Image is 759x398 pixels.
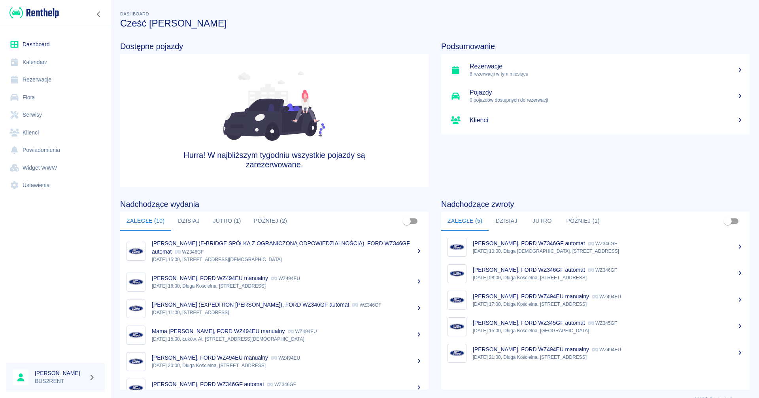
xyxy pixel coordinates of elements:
[6,53,105,71] a: Kalendarz
[449,240,464,255] img: Image
[441,212,489,231] button: Zaległe (5)
[152,381,264,387] p: [PERSON_NAME], FORD WZ346GF automat
[6,159,105,177] a: Widget WWW
[6,176,105,194] a: Ustawienia
[441,199,750,209] h4: Nadchodzące zwroty
[128,354,143,369] img: Image
[152,354,268,361] p: [PERSON_NAME], FORD WZ494EU manualny
[120,348,429,375] a: Image[PERSON_NAME], FORD WZ494EU manualny WZ494EU[DATE] 20:00, Długa Kościelna, [STREET_ADDRESS]
[473,240,585,246] p: [PERSON_NAME], FORD WZ346GF automat
[152,256,422,263] p: [DATE] 15:00, [STREET_ADDRESS][DEMOGRAPHIC_DATA]
[588,320,617,326] p: WZ345GF
[592,294,621,299] p: WZ494EU
[588,241,617,246] p: WZ346GF
[470,70,743,78] p: 8 rezerwacji w tym miesiącu
[288,329,317,334] p: WZ494EU
[449,266,464,281] img: Image
[152,389,422,396] p: [DATE] 00:00, Łuków, Al. [STREET_ADDRESS][DEMOGRAPHIC_DATA]
[171,212,207,231] button: Dzisiaj
[441,287,750,313] a: Image[PERSON_NAME], FORD WZ494EU manualny WZ494EU[DATE] 17:00, Długa Kościelna, [STREET_ADDRESS]
[473,346,589,353] p: [PERSON_NAME], FORD WZ494EU manualny
[152,275,268,281] p: [PERSON_NAME], FORD WZ494EU manualny
[473,354,743,361] p: [DATE] 21:00, Długa Kościelna, [STREET_ADDRESS]
[449,319,464,334] img: Image
[267,382,296,387] p: WZ346GF
[128,244,143,259] img: Image
[152,328,285,334] p: Mama [PERSON_NAME], FORD WZ494EU manualny
[247,212,294,231] button: Później (2)
[473,301,743,308] p: [DATE] 17:00, Długa Kościelna, [STREET_ADDRESS]
[152,335,422,343] p: [DATE] 15:00, Łuków, Al. [STREET_ADDRESS][DEMOGRAPHIC_DATA]
[470,63,743,70] h5: Rezerwacje
[489,212,524,231] button: Dzisiaj
[175,249,204,255] p: WZ346GF
[120,11,149,16] span: Dashboard
[128,328,143,343] img: Image
[592,347,621,353] p: WZ494EU
[470,89,743,97] h5: Pojazdy
[120,269,429,295] a: Image[PERSON_NAME], FORD WZ494EU manualny WZ494EU[DATE] 16:00, Długa Kościelna, [STREET_ADDRESS]
[449,293,464,308] img: Image
[207,212,247,231] button: Jutro (1)
[152,362,422,369] p: [DATE] 20:00, Długa Kościelna, [STREET_ADDRESS]
[399,214,414,229] span: Pokaż przypisane tylko do mnie
[473,267,585,273] p: [PERSON_NAME], FORD WZ346GF automat
[128,275,143,290] img: Image
[6,141,105,159] a: Powiadomienia
[152,240,410,255] p: [PERSON_NAME] (E-BRIDGE SPÓŁKA Z OGRANICZONĄ ODPOWIEDZIALNOŚCIĄ), FORD WZ346GF automat
[470,116,743,124] h5: Klienci
[271,276,300,281] p: WZ494EU
[6,124,105,142] a: Klienci
[120,322,429,348] a: ImageMama [PERSON_NAME], FORD WZ494EU manualny WZ494EU[DATE] 15:00, Łuków, Al. [STREET_ADDRESS][D...
[441,234,750,260] a: Image[PERSON_NAME], FORD WZ346GF automat WZ346GF[DATE] 10:00, Długa [DEMOGRAPHIC_DATA], [STREET_A...
[441,340,750,366] a: Image[PERSON_NAME], FORD WZ494EU manualny WZ494EU[DATE] 21:00, Długa Kościelna, [STREET_ADDRESS]
[152,309,422,316] p: [DATE] 11:00, [STREET_ADDRESS]
[6,89,105,106] a: Flota
[120,295,429,322] a: Image[PERSON_NAME] (EXPEDITION [PERSON_NAME]), FORD WZ346GF automat WZ346GF[DATE] 11:00, [STREET_...
[152,301,349,308] p: [PERSON_NAME] (EXPEDITION [PERSON_NAME]), FORD WZ346GF automat
[441,260,750,287] a: Image[PERSON_NAME], FORD WZ346GF automat WZ346GF[DATE] 08:00, Długa Kościelna, [STREET_ADDRESS]
[441,83,750,109] a: Pojazdy0 pojazdów dostępnych do rezerwacji
[120,212,171,231] button: Zaległe (10)
[473,293,589,299] p: [PERSON_NAME], FORD WZ494EU manualny
[152,282,422,290] p: [DATE] 16:00, Długa Kościelna, [STREET_ADDRESS]
[588,267,617,273] p: WZ346GF
[35,377,85,385] p: BUS2RENT
[720,214,735,229] span: Pokaż przypisane tylko do mnie
[470,97,743,104] p: 0 pojazdów dostępnych do rezerwacji
[120,18,750,29] h3: Cześć [PERSON_NAME]
[6,106,105,124] a: Serwisy
[9,6,59,19] img: Renthelp logo
[120,199,429,209] h4: Nadchodzące wydania
[93,9,105,19] button: Zwiń nawigację
[120,234,429,269] a: Image[PERSON_NAME] (E-BRIDGE SPÓŁKA Z OGRANICZONĄ ODPOWIEDZIALNOŚCIĄ), FORD WZ346GF automat WZ346...
[441,313,750,340] a: Image[PERSON_NAME], FORD WZ345GF automat WZ345GF[DATE] 15:00, Długa Kościelna, [GEOGRAPHIC_DATA]
[473,327,743,334] p: [DATE] 15:00, Długa Kościelna, [GEOGRAPHIC_DATA]
[6,71,105,89] a: Rezerwacje
[441,42,750,51] h4: Podsumowanie
[473,274,743,281] p: [DATE] 08:00, Długa Kościelna, [STREET_ADDRESS]
[352,302,381,308] p: WZ346GF
[449,346,464,361] img: Image
[473,248,743,255] p: [DATE] 10:00, Długa [DEMOGRAPHIC_DATA], [STREET_ADDRESS]
[120,42,429,51] h4: Dostępne pojazdy
[524,212,560,231] button: Jutro
[441,109,750,131] a: Klienci
[223,71,325,141] img: Fleet
[182,150,367,169] h4: Hurra! W najbliższym tygodniu wszystkie pojazdy są zarezerwowane.
[128,381,143,396] img: Image
[6,6,59,19] a: Renthelp logo
[560,212,606,231] button: Później (1)
[128,301,143,316] img: Image
[6,36,105,53] a: Dashboard
[271,355,300,361] p: WZ494EU
[473,320,585,326] p: [PERSON_NAME], FORD WZ345GF automat
[441,57,750,83] a: Rezerwacje8 rezerwacji w tym miesiącu
[35,369,85,377] h6: [PERSON_NAME]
